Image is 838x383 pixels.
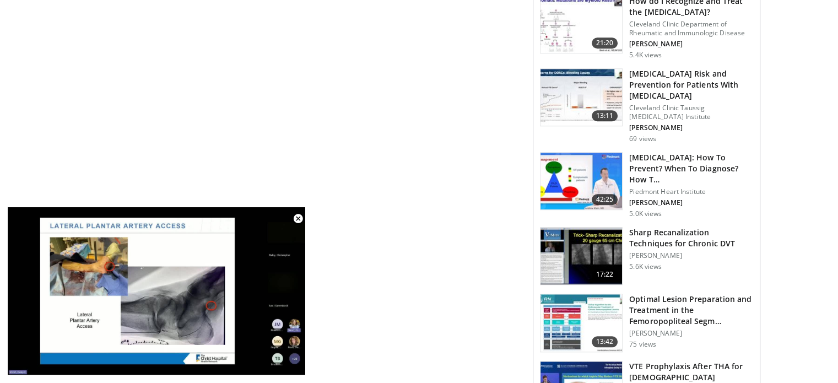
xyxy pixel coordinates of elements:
[592,110,618,121] span: 13:11
[629,198,753,207] p: [PERSON_NAME]
[629,251,753,260] p: [PERSON_NAME]
[629,329,753,338] p: [PERSON_NAME]
[592,194,618,205] span: 42:25
[592,336,618,347] span: 13:42
[629,227,753,249] h3: Sharp Recanalization Techniques for Chronic DVT
[540,153,622,210] img: 00531181-53d6-4af0-8372-8f1f946ce35e.150x105_q85_crop-smart_upscale.jpg
[540,68,753,143] a: 13:11 [MEDICAL_DATA] Risk and Prevention for Patients With [MEDICAL_DATA] Cleveland Clinic Taussi...
[8,207,305,375] video-js: Video Player
[629,68,753,101] h3: [MEDICAL_DATA] Risk and Prevention for Patients With [MEDICAL_DATA]
[629,123,753,132] p: [PERSON_NAME]
[629,262,662,271] p: 5.6K views
[540,228,622,285] img: caed98bb-6846-462d-bc0f-2442aef1394a.150x105_q85_crop-smart_upscale.jpg
[287,207,309,230] button: Close
[629,187,753,196] p: Piedmont Heart Institute
[540,152,753,218] a: 42:25 [MEDICAL_DATA]: How To Prevent? When To Diagnose? How T… Piedmont Heart Institute [PERSON_N...
[540,294,753,352] a: 13:42 Optimal Lesion Preparation and Treatment in the Femoropopliteal Segm… [PERSON_NAME] 75 views
[629,51,662,60] p: 5.4K views
[592,269,618,280] span: 17:22
[629,152,753,185] h3: [MEDICAL_DATA]: How To Prevent? When To Diagnose? How T…
[592,37,618,48] span: 21:20
[629,40,753,48] p: [PERSON_NAME]
[540,227,753,285] a: 17:22 Sharp Recanalization Techniques for Chronic DVT [PERSON_NAME] 5.6K views
[629,20,753,37] p: Cleveland Clinic Department of Rheumatic and Immunologic Disease
[629,134,656,143] p: 69 views
[629,340,656,349] p: 75 views
[629,294,753,327] h3: Optimal Lesion Preparation and Treatment in the Femoropopliteal Segm…
[540,294,622,352] img: 4c7844c8-661b-4c7d-b276-446eb98cb95f.150x105_q85_crop-smart_upscale.jpg
[540,69,622,126] img: 25bc0788-ed5b-48a2-ac9b-092ae74c53ed.150x105_q85_crop-smart_upscale.jpg
[629,104,753,121] p: Cleveland Clinic Taussig [MEDICAL_DATA] Institute
[629,209,662,218] p: 5.0K views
